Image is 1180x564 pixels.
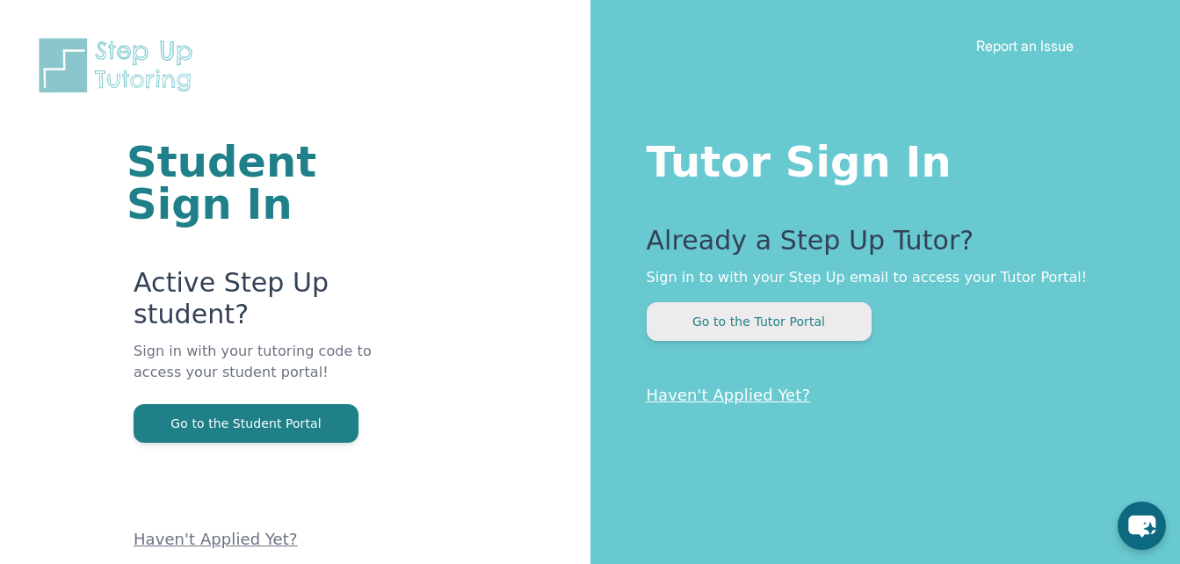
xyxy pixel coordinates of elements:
[127,141,380,225] h1: Student Sign In
[647,267,1111,288] p: Sign in to with your Step Up email to access your Tutor Portal!
[647,134,1111,183] h1: Tutor Sign In
[134,404,358,443] button: Go to the Student Portal
[134,530,298,548] a: Haven't Applied Yet?
[976,37,1074,54] a: Report an Issue
[647,313,872,329] a: Go to the Tutor Portal
[134,341,380,404] p: Sign in with your tutoring code to access your student portal!
[35,35,204,96] img: Step Up Tutoring horizontal logo
[647,225,1111,267] p: Already a Step Up Tutor?
[134,267,380,341] p: Active Step Up student?
[647,386,811,404] a: Haven't Applied Yet?
[647,302,872,341] button: Go to the Tutor Portal
[134,415,358,431] a: Go to the Student Portal
[1118,502,1166,550] button: chat-button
